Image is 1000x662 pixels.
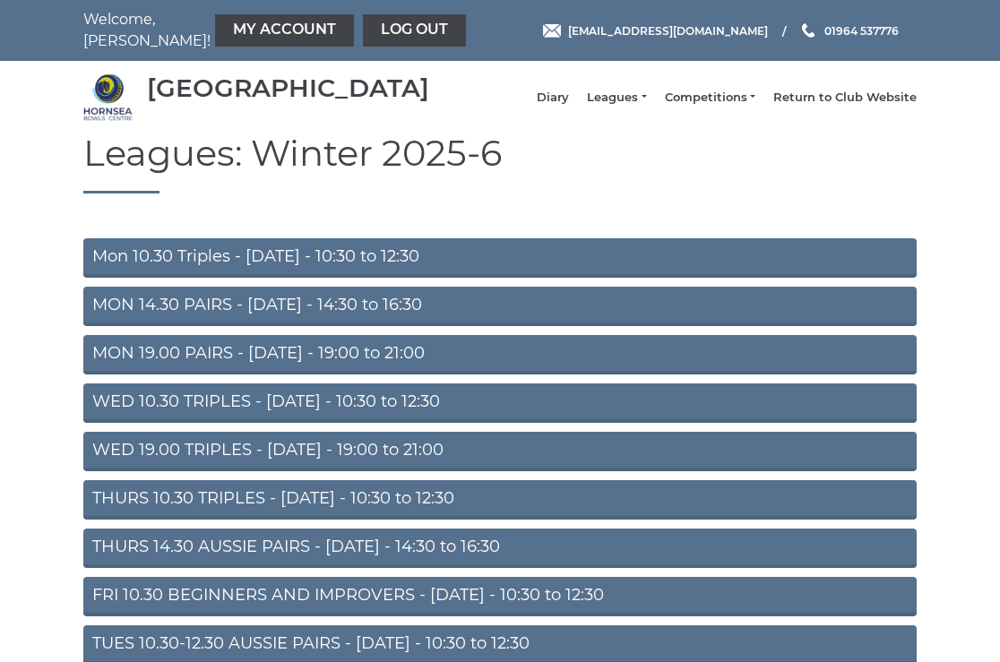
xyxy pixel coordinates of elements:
div: [GEOGRAPHIC_DATA] [147,74,429,102]
a: WED 19.00 TRIPLES - [DATE] - 19:00 to 21:00 [83,432,917,471]
img: Phone us [802,23,815,38]
nav: Welcome, [PERSON_NAME]! [83,9,415,52]
a: MON 14.30 PAIRS - [DATE] - 14:30 to 16:30 [83,287,917,326]
a: Mon 10.30 Triples - [DATE] - 10:30 to 12:30 [83,238,917,278]
a: Leagues [587,90,646,106]
a: THURS 14.30 AUSSIE PAIRS - [DATE] - 14:30 to 16:30 [83,529,917,568]
span: 01964 537776 [824,23,899,37]
a: Return to Club Website [773,90,917,106]
a: WED 10.30 TRIPLES - [DATE] - 10:30 to 12:30 [83,383,917,423]
a: Log out [363,14,466,47]
img: Email [543,24,561,38]
h1: Leagues: Winter 2025-6 [83,133,917,193]
a: THURS 10.30 TRIPLES - [DATE] - 10:30 to 12:30 [83,480,917,520]
a: Phone us 01964 537776 [799,22,899,39]
a: MON 19.00 PAIRS - [DATE] - 19:00 to 21:00 [83,335,917,374]
span: [EMAIL_ADDRESS][DOMAIN_NAME] [568,23,768,37]
a: My Account [215,14,354,47]
a: Email [EMAIL_ADDRESS][DOMAIN_NAME] [543,22,768,39]
img: Hornsea Bowls Centre [83,73,133,122]
a: Competitions [665,90,755,106]
a: FRI 10.30 BEGINNERS AND IMPROVERS - [DATE] - 10:30 to 12:30 [83,577,917,616]
a: Diary [537,90,569,106]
